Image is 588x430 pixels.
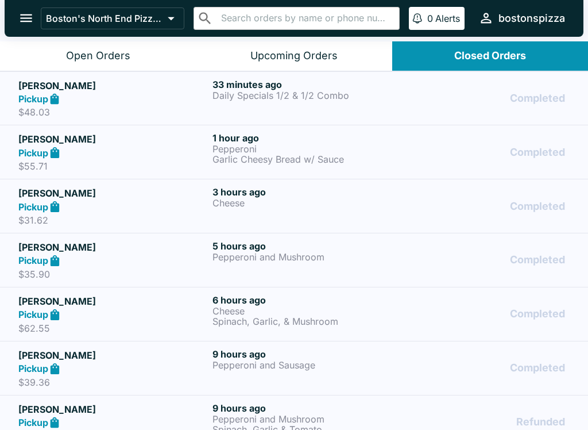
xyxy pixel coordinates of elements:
p: $48.03 [18,106,208,118]
p: Boston's North End Pizza Bakery [46,13,163,24]
h5: [PERSON_NAME] [18,240,208,254]
h6: 1 hour ago [212,132,402,144]
button: bostonspizza [474,6,570,30]
p: Cheese [212,306,402,316]
p: Alerts [435,13,460,24]
p: Pepperoni and Mushroom [212,252,402,262]
input: Search orders by name or phone number [218,10,394,26]
button: open drawer [11,3,41,33]
strong: Pickup [18,309,48,320]
strong: Pickup [18,147,48,159]
strong: Pickup [18,417,48,428]
p: $55.71 [18,160,208,172]
h5: [PERSON_NAME] [18,294,208,308]
p: 0 [427,13,433,24]
h6: 5 hours ago [212,240,402,252]
h5: [PERSON_NAME] [18,186,208,200]
h6: 9 hours ago [212,348,402,360]
p: Garlic Cheesy Bread w/ Sauce [212,154,402,164]
p: Spinach, Garlic, & Mushroom [212,316,402,327]
strong: Pickup [18,255,48,266]
h5: [PERSON_NAME] [18,132,208,146]
h5: [PERSON_NAME] [18,402,208,416]
h6: 9 hours ago [212,402,402,414]
h6: 33 minutes ago [212,79,402,90]
div: Closed Orders [454,49,526,63]
strong: Pickup [18,363,48,374]
h6: 3 hours ago [212,186,402,198]
div: bostonspizza [498,11,565,25]
p: Pepperoni and Sausage [212,360,402,370]
p: $39.36 [18,377,208,388]
strong: Pickup [18,201,48,213]
p: $31.62 [18,214,208,226]
p: Daily Specials 1/2 & 1/2 Combo [212,90,402,101]
p: $62.55 [18,322,208,334]
div: Upcoming Orders [250,49,338,63]
h6: 6 hours ago [212,294,402,306]
h5: [PERSON_NAME] [18,79,208,93]
p: $35.90 [18,268,208,280]
p: Pepperoni and Mushroom [212,414,402,424]
p: Cheese [212,198,402,208]
strong: Pickup [18,93,48,105]
button: Boston's North End Pizza Bakery [41,7,184,29]
p: Pepperoni [212,144,402,154]
div: Open Orders [66,49,130,63]
h5: [PERSON_NAME] [18,348,208,362]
